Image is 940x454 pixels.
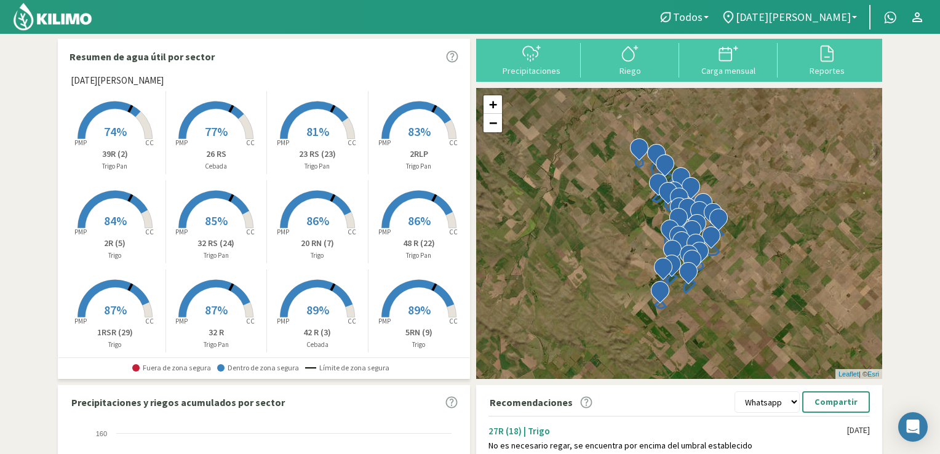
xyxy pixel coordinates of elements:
a: Zoom in [484,95,502,114]
span: Dentro de zona segura [217,364,299,372]
tspan: CC [145,228,154,236]
tspan: CC [449,317,458,325]
span: Límite de zona segura [305,364,389,372]
p: 5RN (9) [368,326,470,339]
tspan: CC [247,317,255,325]
tspan: CC [348,317,356,325]
span: Fuera de zona segura [132,364,211,372]
span: 74% [104,124,127,139]
text: 160 [96,430,107,437]
span: 84% [104,213,127,228]
tspan: PMP [175,138,188,147]
p: 42 R (3) [267,326,368,339]
button: Precipitaciones [482,43,581,76]
p: 20 RN (7) [267,237,368,250]
p: 32 RS (24) [166,237,267,250]
p: Trigo [65,340,165,350]
p: 32 R [166,326,267,339]
p: Recomendaciones [490,395,573,410]
p: 39R (2) [65,148,165,161]
tspan: PMP [378,138,391,147]
a: Zoom out [484,114,502,132]
p: Trigo Pan [368,161,470,172]
div: Open Intercom Messenger [898,412,928,442]
button: Compartir [802,391,870,413]
tspan: CC [449,138,458,147]
button: Carga mensual [679,43,778,76]
span: 86% [408,213,431,228]
p: Precipitaciones y riegos acumulados por sector [71,395,285,410]
tspan: PMP [175,228,188,236]
span: 85% [205,213,228,228]
tspan: PMP [277,317,289,325]
tspan: CC [145,138,154,147]
p: Trigo [65,250,165,261]
tspan: PMP [74,138,87,147]
p: 2RLP [368,148,470,161]
p: 1RSR (29) [65,326,165,339]
tspan: PMP [175,317,188,325]
p: Trigo Pan [166,250,267,261]
a: Leaflet [838,370,859,378]
tspan: PMP [378,228,391,236]
p: Trigo Pan [65,161,165,172]
tspan: PMP [378,317,391,325]
p: Cebada [267,340,368,350]
span: [DATE][PERSON_NAME] [736,10,851,23]
tspan: PMP [74,317,87,325]
span: 83% [408,124,431,139]
tspan: PMP [277,138,289,147]
tspan: CC [145,317,154,325]
p: Trigo [267,250,368,261]
p: 26 RS [166,148,267,161]
button: Riego [581,43,679,76]
span: 87% [104,302,127,317]
div: Carga mensual [683,66,774,75]
p: Trigo [368,340,470,350]
p: Trigo Pan [368,250,470,261]
tspan: PMP [277,228,289,236]
span: 77% [205,124,228,139]
div: Riego [584,66,675,75]
div: Precipitaciones [486,66,577,75]
tspan: CC [247,138,255,147]
span: Todos [673,10,703,23]
tspan: CC [348,138,356,147]
button: Reportes [778,43,876,76]
span: 89% [408,302,431,317]
span: [DATE][PERSON_NAME] [71,74,164,88]
p: 48 R (22) [368,237,470,250]
p: Cebada [166,161,267,172]
span: 86% [306,213,329,228]
tspan: CC [449,228,458,236]
tspan: PMP [74,228,87,236]
div: | © [835,369,882,380]
tspan: CC [247,228,255,236]
tspan: CC [348,228,356,236]
p: Resumen de agua útil por sector [70,49,215,64]
span: 87% [205,302,228,317]
p: 2R (5) [65,237,165,250]
p: Compartir [815,395,858,409]
div: 27R (18) | Trigo [488,425,847,437]
p: 23 RS (23) [267,148,368,161]
p: Trigo Pan [267,161,368,172]
span: 81% [306,124,329,139]
span: 89% [306,302,329,317]
a: Esri [867,370,879,378]
div: [DATE] [847,425,870,436]
p: Trigo Pan [166,340,267,350]
img: Kilimo [12,2,93,31]
div: Reportes [781,66,872,75]
div: No es necesario regar, se encuentra por encima del umbral establecido [488,440,847,451]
